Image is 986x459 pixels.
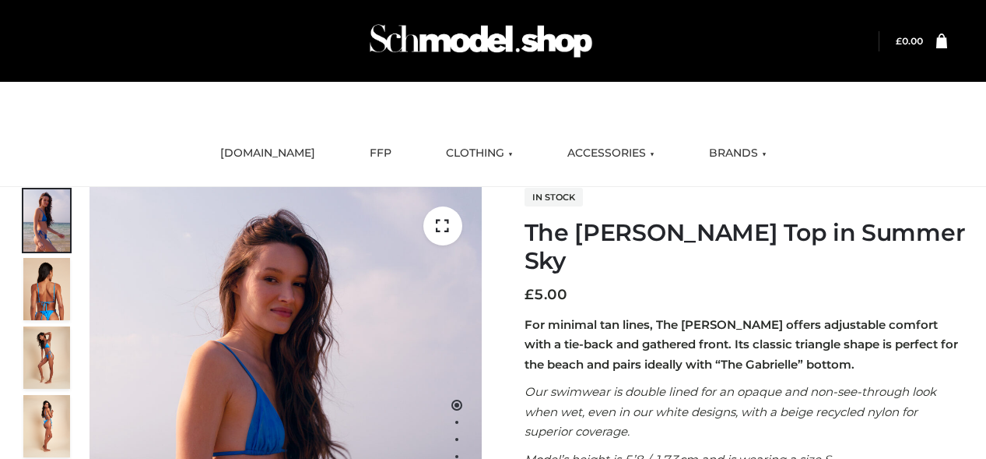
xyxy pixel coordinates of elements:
a: BRANDS [697,136,778,171]
em: Our swimwear is double lined for an opaque and non-see-through look when wet, even in our white d... [525,384,936,439]
img: Schmodel Admin 964 [364,10,598,72]
a: £0.00 [896,35,923,47]
a: ACCESSORIES [556,136,666,171]
span: In stock [525,188,583,207]
img: 4.Alex-top_CN-1-1-2.jpg [23,327,70,389]
strong: For minimal tan lines, The [PERSON_NAME] offers adjustable comfort with a tie-back and gathered f... [525,317,958,372]
span: £ [525,286,534,303]
img: 3.Alex-top_CN-1-1-2.jpg [23,395,70,457]
bdi: 5.00 [525,286,567,303]
a: FFP [358,136,403,171]
img: 5.Alex-top_CN-1-1_1-1.jpg [23,258,70,320]
a: [DOMAIN_NAME] [209,136,327,171]
img: 1.Alex-top_SS-1_4464b1e7-c2c9-4e4b-a62c-58381cd673c0-1.jpg [23,189,70,252]
a: CLOTHING [434,136,525,171]
span: £ [896,35,902,47]
h1: The [PERSON_NAME] Top in Summer Sky [525,219,967,275]
bdi: 0.00 [896,35,923,47]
